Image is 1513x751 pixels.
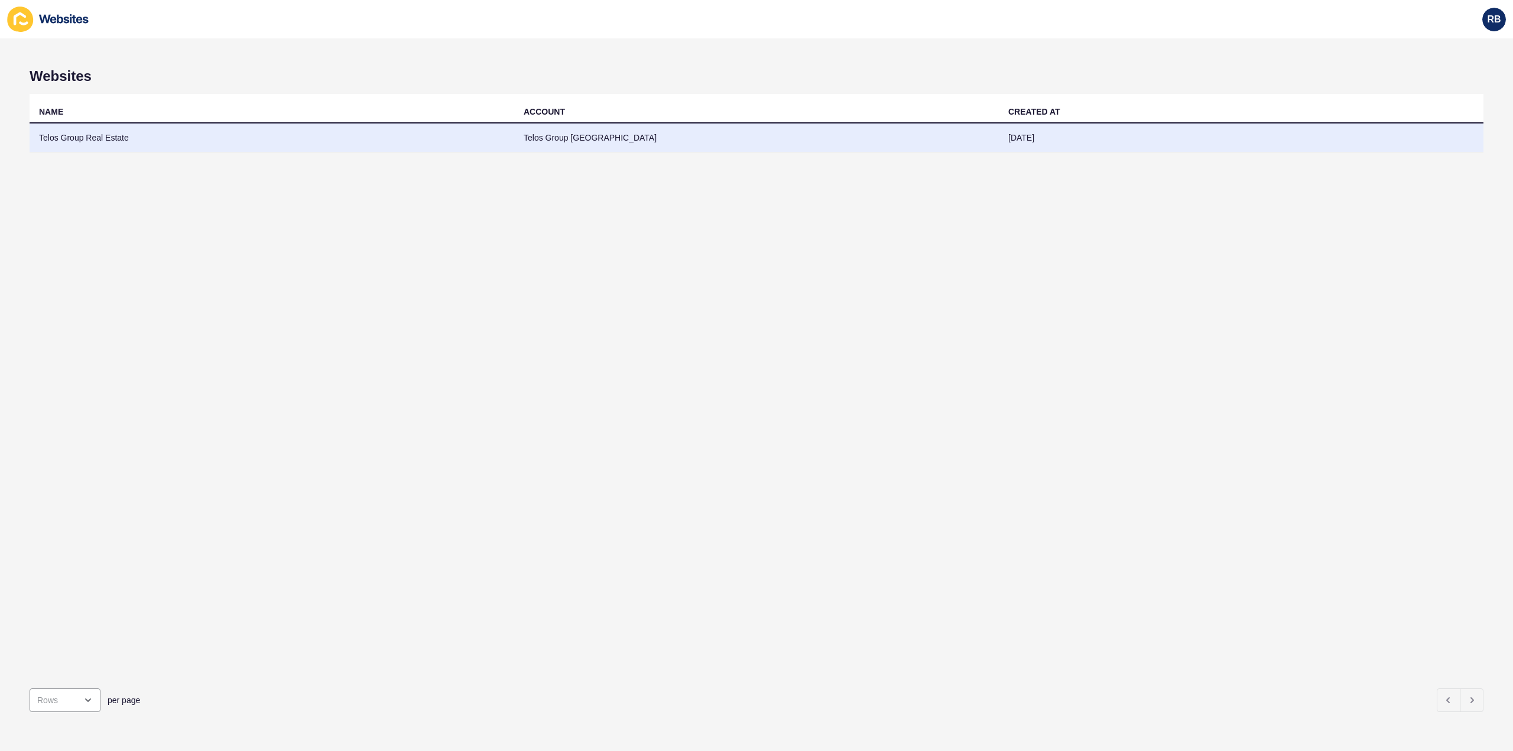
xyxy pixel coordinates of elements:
[108,694,140,706] span: per page
[30,123,514,152] td: Telos Group Real Estate
[524,106,565,118] div: ACCOUNT
[30,68,1483,84] h1: Websites
[30,688,100,712] div: open menu
[1008,106,1060,118] div: CREATED AT
[39,106,63,118] div: NAME
[999,123,1483,152] td: [DATE]
[1487,14,1501,25] span: RB
[514,123,999,152] td: Telos Group [GEOGRAPHIC_DATA]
